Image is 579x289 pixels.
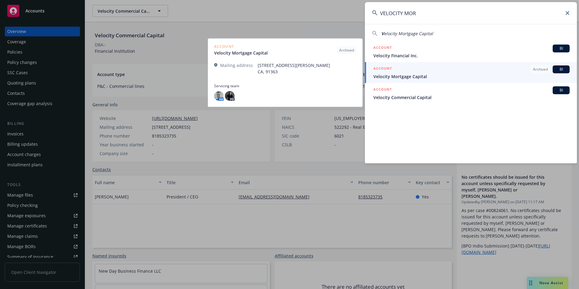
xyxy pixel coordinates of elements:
[533,67,548,72] span: Archived
[373,94,570,101] span: Velocity Commercial Capital
[365,2,577,24] input: Search...
[373,45,392,52] h5: ACCOUNT
[365,41,577,62] a: ACCOUNTBIVelocity Financial Inc.
[365,62,577,83] a: ACCOUNTArchivedBIVelocity Mortgage Capital
[373,86,392,94] h5: ACCOUNT
[373,52,570,59] span: Velocity Financial Inc.
[555,88,567,93] span: BI
[373,73,570,80] span: Velocity Mortgage Capital
[365,83,577,104] a: ACCOUNTBIVelocity Commercial Capital
[384,31,433,36] span: elocity Mortgage Capital
[373,65,392,73] h5: ACCOUNT
[555,46,567,51] span: BI
[381,31,384,36] span: V
[555,67,567,72] span: BI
